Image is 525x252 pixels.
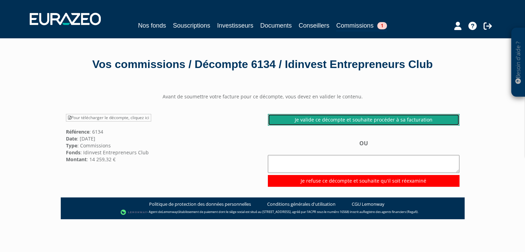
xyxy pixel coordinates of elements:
a: Conditions générales d'utilisation [267,201,336,207]
strong: Date [66,135,77,142]
strong: Montant [66,156,87,163]
div: Vos commissions / Décompte 6134 / Idinvest Entrepreneurs Club [66,57,459,72]
a: Lemonway [162,210,178,214]
strong: Type [66,142,77,149]
a: Registre des agents financiers (Regafi) [363,210,418,214]
a: Conseillers [299,21,329,30]
img: logo-lemonway.png [120,209,147,216]
strong: Fonds [66,149,80,156]
a: Commissions1 [336,21,387,31]
img: 1732889491-logotype_eurazeo_blanc_rvb.png [30,13,101,25]
p: Besoin d'aide ? [514,31,522,94]
span: 1 [377,22,387,29]
div: OU [268,139,459,187]
a: Documents [260,21,292,30]
input: Je refuse ce décompte et souhaite qu'il soit réexaminé [268,175,459,187]
a: Politique de protection des données personnelles [149,201,251,207]
a: Nos fonds [138,21,166,30]
a: Investisseurs [217,21,253,30]
div: - Agent de (établissement de paiement dont le siège social est situé au [STREET_ADDRESS], agréé p... [68,209,458,216]
a: Pour télécharger le décompte, cliquez ici [66,114,151,122]
a: CGU Lemonway [352,201,385,207]
center: Avant de soumettre votre facture pour ce décompte, vous devez en valider le contenu. [61,93,465,100]
a: Je valide ce décompte et souhaite procéder à sa facturation [268,114,459,126]
a: Souscriptions [173,21,210,30]
div: : 6134 : [DATE] : Commissions : Idinvest Entrepreneurs Club : 14 259,32 € [61,114,263,163]
strong: Référence [66,128,89,135]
